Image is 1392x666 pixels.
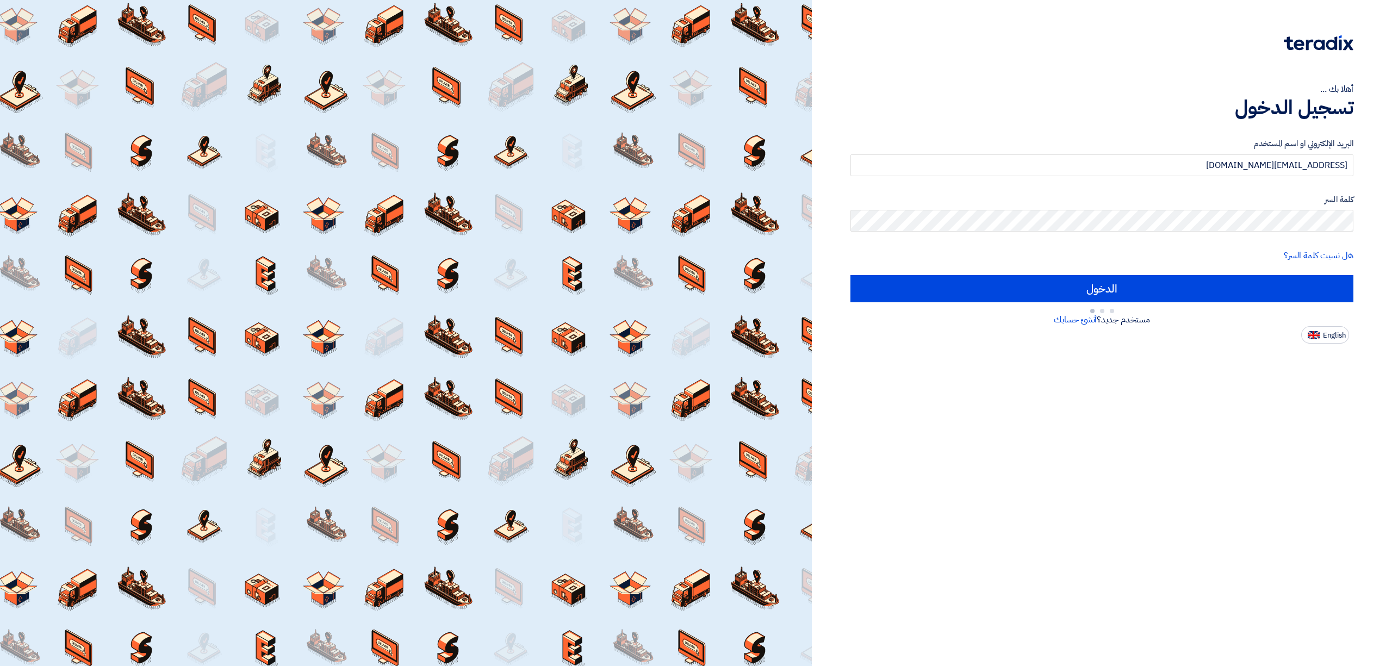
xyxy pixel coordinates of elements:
label: كلمة السر [850,194,1353,206]
input: أدخل بريد العمل الإلكتروني او اسم المستخدم الخاص بك ... [850,154,1353,176]
h1: تسجيل الدخول [850,96,1353,120]
div: أهلا بك ... [850,83,1353,96]
img: Teradix logo [1284,35,1353,51]
a: أنشئ حسابك [1054,313,1097,326]
div: مستخدم جديد؟ [850,313,1353,326]
input: الدخول [850,275,1353,302]
img: en-US.png [1308,331,1320,339]
button: English [1301,326,1349,344]
label: البريد الإلكتروني او اسم المستخدم [850,138,1353,150]
span: English [1323,332,1346,339]
a: هل نسيت كلمة السر؟ [1284,249,1353,262]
